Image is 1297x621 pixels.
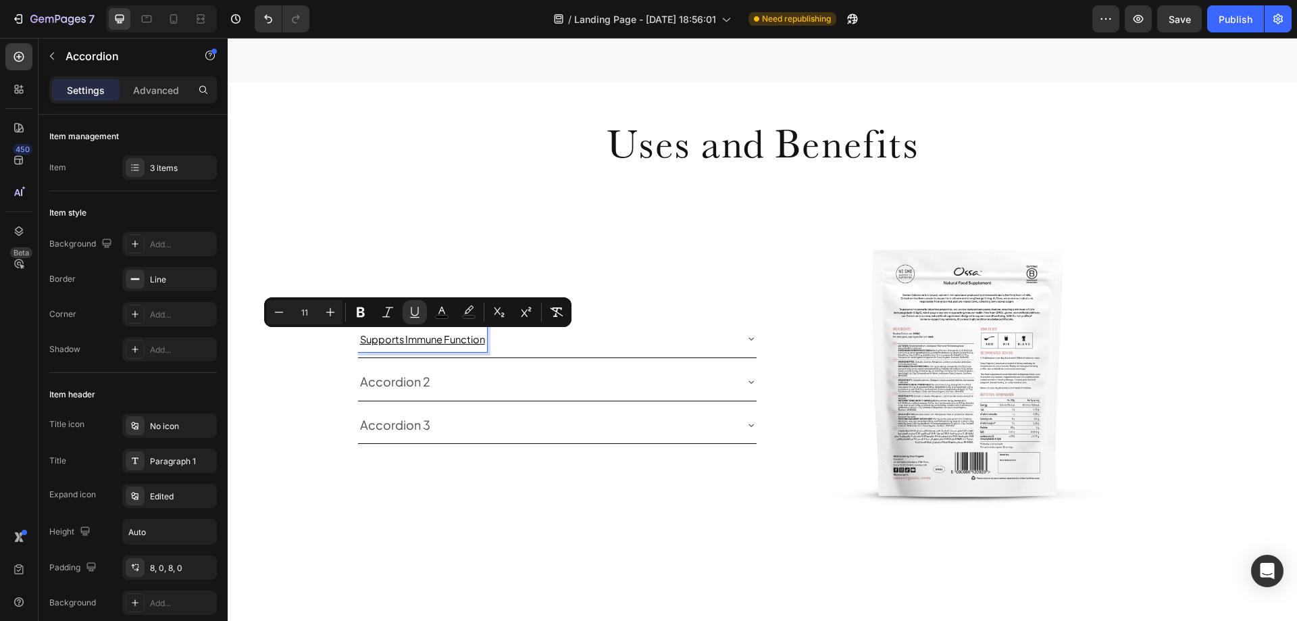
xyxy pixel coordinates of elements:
[49,130,119,143] div: Item management
[150,597,213,610] div: Add...
[49,455,66,467] div: Title
[150,344,213,356] div: Add...
[49,308,76,320] div: Corner
[133,83,179,97] p: Advanced
[49,207,86,219] div: Item style
[1169,14,1191,25] span: Save
[49,389,95,401] div: Item header
[762,13,831,25] span: Need republishing
[49,523,93,541] div: Height
[10,247,32,258] div: Beta
[49,559,99,577] div: Padding
[13,144,32,155] div: 450
[228,38,1297,621] iframe: Design area
[568,12,571,26] span: /
[150,562,213,574] div: 8, 0, 8, 0
[49,597,96,609] div: Background
[264,297,571,327] div: Editor contextual toolbar
[540,144,940,544] img: gempages_506847250073256839-4c704f9b-fbf7-43eb-88be-4c07dc5639f8.png
[1207,5,1264,32] button: Publish
[49,273,76,285] div: Border
[49,162,66,174] div: Item
[5,5,101,32] button: 7
[574,12,716,26] span: Landing Page - [DATE] 18:56:01
[49,489,96,501] div: Expand icon
[66,48,180,64] p: Accordion
[150,239,213,251] div: Add...
[1219,12,1252,26] div: Publish
[255,5,309,32] div: Undo/Redo
[1157,5,1202,32] button: Save
[49,343,80,355] div: Shadow
[150,274,213,286] div: Line
[150,420,213,432] div: No icon
[123,520,216,544] input: Auto
[150,162,213,174] div: 3 items
[88,11,95,27] p: 7
[1251,555,1283,587] div: Open Intercom Messenger
[49,418,84,430] div: Title icon
[150,491,213,503] div: Edited
[150,455,213,468] div: Paragraph 1
[150,309,213,321] div: Add...
[67,83,105,97] p: Settings
[49,235,115,253] div: Background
